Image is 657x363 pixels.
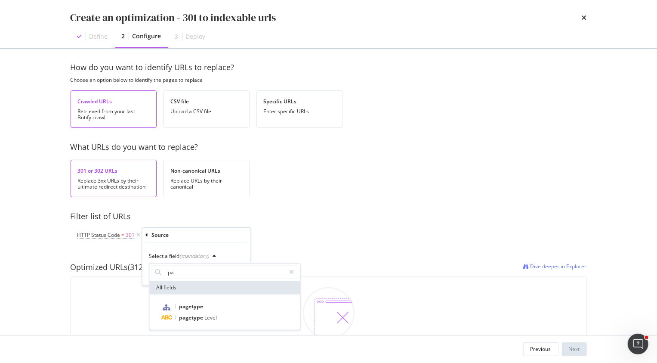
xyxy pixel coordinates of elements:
[71,211,587,222] div: Filter list of URLs
[152,231,169,239] div: Source
[531,345,551,353] div: Previous
[628,334,648,354] iframe: Intercom live chat
[264,109,335,115] div: Enter specific URLs
[171,167,242,174] div: Non-canonical URLs
[164,265,285,279] input: Search by field name
[78,109,149,121] div: Retrieved from your last Botify crawl
[71,62,587,73] div: How do you want to identify URLs to replace?
[71,262,158,273] div: Optimized URLs (312216)
[171,98,242,105] div: CSV file
[146,270,173,279] button: Cancel
[531,263,587,270] span: Dive deeper in Explorer
[71,77,587,84] div: Choose an option below to identify the pages to replace
[133,32,161,40] div: Configure
[122,32,125,40] div: 2
[149,254,210,259] div: Select a field
[582,10,587,25] div: times
[179,303,203,310] span: pagetype
[186,32,206,41] div: Deploy
[149,281,300,295] div: All fields
[122,231,125,239] span: =
[78,98,149,105] div: Crawled URLs
[175,32,179,41] div: 3
[524,262,587,273] a: Dive deeper in Explorer
[562,342,587,356] button: Next
[71,142,587,153] div: What URLs do you want to replace?
[77,231,120,239] span: HTTP Status Code
[89,32,108,41] div: Define
[71,10,276,25] div: Create an optimization - 301 to indexable urls
[171,109,242,115] div: Upload a CSV file
[179,314,204,321] span: pagetype
[149,249,220,263] button: Select a field(mandatory)
[204,314,217,321] span: Level
[171,178,242,190] div: Replace URLs by their canonical
[264,98,335,105] div: Specific URLs
[569,345,580,353] div: Next
[126,229,135,241] span: 301
[78,178,149,190] div: Replace 3xx URLs by their ultimate redirect destination
[78,167,149,174] div: 301 or 302 URLs
[180,252,210,260] div: (mandatory)
[523,342,558,356] button: Previous
[303,287,355,339] img: D9gk-hiz.png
